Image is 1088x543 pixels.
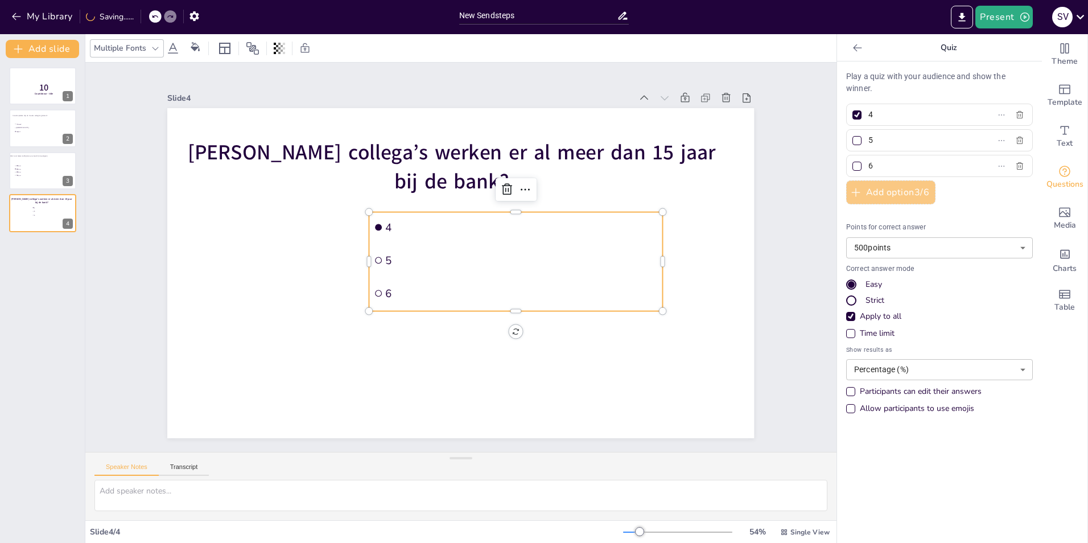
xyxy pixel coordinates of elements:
[187,42,204,54] div: Background color
[167,93,631,104] div: Slide 4
[866,279,882,290] div: Easy
[1042,34,1087,75] div: Change the overall theme
[386,220,658,235] span: 4
[63,134,73,144] div: 2
[866,295,884,306] div: Strict
[1052,6,1073,28] button: S V
[9,67,76,105] div: 10Countdown - title1
[159,463,209,476] button: Transcript
[17,130,48,132] span: Veghel
[744,526,771,537] div: 54 %
[1054,219,1076,232] span: Media
[34,215,65,216] span: 6
[246,42,259,55] span: Position
[790,528,830,537] span: Single View
[17,175,48,176] span: 752 jaar
[17,123,48,125] span: Helmond
[6,40,79,58] button: Add slide
[9,7,77,26] button: My Library
[1053,262,1077,275] span: Charts
[459,7,617,24] input: Insert title
[386,286,658,301] span: 6
[860,328,895,339] div: Time limit
[1048,96,1082,109] span: Template
[846,295,1033,306] div: Strict
[1054,301,1075,314] span: Table
[1042,157,1087,198] div: Get real-time input from your audience
[846,403,974,414] div: Allow participants to use emojis
[1042,280,1087,321] div: Add a table
[846,345,1033,355] span: Show results as
[86,11,134,22] div: Saving......
[34,207,65,209] span: 4
[1052,55,1078,68] span: Theme
[92,40,149,56] div: Multiple Fonts
[860,311,901,322] div: Apply to all
[17,127,48,129] span: [GEOGRAPHIC_DATA]
[13,114,48,117] span: In welke plaats zijn de meeste collega’s geboren?
[17,165,48,167] span: 528 jaar
[39,81,48,94] span: 10
[63,91,73,101] div: 1
[34,211,65,212] span: 5
[17,171,48,173] span: 688 jaar
[846,237,1033,258] div: 500 points
[94,463,159,476] button: Speaker Notes
[868,158,974,174] input: Option 3
[846,180,935,204] button: Add option3/6
[1042,198,1087,239] div: Add images, graphics, shapes or video
[846,359,1033,380] div: Percentage (%)
[846,71,1033,94] p: Play a quiz with your audience and show the winner.
[386,253,658,268] span: 5
[17,168,48,170] span: 624 jaar
[867,34,1031,61] p: Quiz
[1057,137,1073,150] span: Text
[860,386,982,397] div: Participants can edit their answers
[63,219,73,229] div: 4
[11,198,72,204] span: [PERSON_NAME] collega’s werken er al meer dan 15 jaar bij de bank?
[1042,239,1087,280] div: Add charts and graphs
[9,194,76,232] div: [PERSON_NAME] collega’s werken er al meer dan 15 jaar bij de bank?4564
[846,279,1033,290] div: Easy
[868,132,974,149] input: Option 2
[975,6,1032,28] button: Present
[1052,7,1073,27] div: S V
[9,152,76,190] div: Wat is de totale leeftijd van ons team? (16 collega’s)528 jaar624 jaar688 jaar752 jaar3
[90,526,623,537] div: Slide 4 / 4
[846,264,1033,274] p: Correct answer mode
[188,138,716,196] span: [PERSON_NAME] collega’s werken er al meer dan 15 jaar bij de bank?
[846,328,1033,339] div: Time limit
[860,403,974,414] div: Allow participants to use emojis
[35,92,53,96] span: Countdown - title
[1046,178,1083,191] span: Questions
[216,39,234,57] div: Layout
[846,386,982,397] div: Participants can edit their answers
[1042,116,1087,157] div: Add text boxes
[63,176,73,186] div: 3
[846,223,1033,233] p: Points for correct answer
[846,311,1033,322] div: Apply to all
[868,106,974,123] input: Option 1
[951,6,973,28] button: Export to PowerPoint
[10,155,66,157] p: Wat is de totale leeftijd van ons team? (16 collega’s)
[9,109,76,147] div: In welke plaats zijn de meeste collega’s geboren?Helmond[GEOGRAPHIC_DATA]Veghel2
[1042,75,1087,116] div: Add ready made slides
